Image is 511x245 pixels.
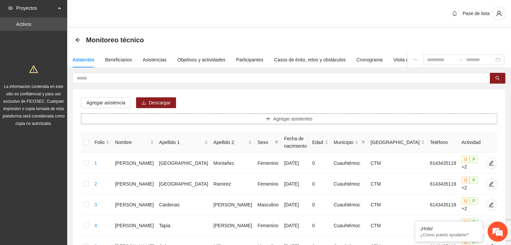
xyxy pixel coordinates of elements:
span: filter [273,137,280,147]
th: Actividad [459,132,483,153]
span: P [470,177,478,184]
span: Nombre [115,139,148,146]
span: Apellido 2 [213,139,247,146]
textarea: Escriba su mensaje y pulse “Intro” [3,169,128,193]
td: 0 [309,174,331,194]
button: search [490,73,505,84]
span: edit [486,160,496,166]
div: Minimizar ventana de chat en vivo [110,3,126,19]
td: Femenino [255,174,281,194]
span: ellipsis [413,57,418,62]
span: warning [29,65,38,73]
span: Edad [312,139,323,146]
span: edit [486,181,496,187]
td: [PERSON_NAME] [112,194,156,215]
div: Chatee con nosotros ahora [35,34,113,43]
td: 0 [309,153,331,174]
td: 0 [309,194,331,215]
td: [PERSON_NAME] [112,153,156,174]
span: to [458,57,463,62]
div: Back [75,37,81,43]
td: 6143435119 [427,194,459,215]
div: Beneficiarios [105,56,132,63]
span: filter [274,140,279,144]
th: Fecha de nacimiento [281,132,309,153]
a: Activos [16,21,31,27]
button: ellipsis [408,52,423,67]
td: [PERSON_NAME] [211,194,255,215]
span: Agregar asistentes [273,115,312,122]
span: user [493,10,505,16]
span: U [462,218,470,226]
td: [PERSON_NAME] [112,215,156,236]
th: Apellido 1 [157,132,211,153]
span: P [470,197,478,205]
button: bell [449,8,460,19]
span: U [462,197,470,205]
span: Folio [94,139,104,146]
span: Municipio [334,139,353,146]
span: Pase de lista [463,11,489,16]
td: +2 [459,194,483,215]
td: Cuauhtémoc [331,215,368,236]
button: Agregar asistencia [81,97,131,108]
span: search [495,76,500,81]
div: Asistencias [143,56,167,63]
div: Participantes [236,56,263,63]
td: +2 [459,153,483,174]
span: Proyectos [16,1,56,15]
td: Cardenas [157,194,211,215]
td: Cuauhtémoc [331,194,368,215]
td: [PERSON_NAME] [211,215,255,236]
td: CTM [368,194,427,215]
div: Objetivos y actividades [177,56,225,63]
span: P [470,218,478,226]
button: downloadDescargar [136,97,176,108]
td: CTM [368,215,427,236]
span: arrow-left [75,37,81,43]
button: edit [486,158,497,168]
td: [PERSON_NAME] [112,174,156,194]
span: download [141,100,146,106]
span: filter [360,137,367,147]
div: Asistentes [73,56,94,63]
div: ¡Hola! [420,226,477,231]
span: Monitoreo técnico [86,35,144,45]
td: [DATE] [281,153,309,174]
td: Cuauhtémoc [331,153,368,174]
th: Colonia [368,132,427,153]
td: 6143435119 [427,215,459,236]
td: CTM [368,153,427,174]
div: Cronograma [356,56,383,63]
p: ¿Cómo puedo ayudarte? [420,232,477,237]
span: Estamos en línea. [39,83,93,150]
th: Apellido 2 [211,132,255,153]
td: CTM [368,174,427,194]
span: plus [266,116,270,122]
button: plusAgregar asistentes [81,113,497,124]
td: Masculino [255,194,281,215]
button: user [492,7,506,20]
span: filter [361,140,365,144]
th: Edad [309,132,331,153]
span: swap-right [458,57,463,62]
td: [GEOGRAPHIC_DATA] [157,174,211,194]
button: edit [486,199,497,210]
td: Femenino [255,215,281,236]
button: edit [486,179,497,189]
th: Nombre [112,132,156,153]
td: 6143435119 [427,174,459,194]
span: U [462,156,470,163]
td: [DATE] [281,174,309,194]
td: +2 [459,215,483,236]
div: Casos de éxito, retos y obstáculos [274,56,346,63]
div: Visita de campo y entregables [393,56,456,63]
td: +2 [459,174,483,194]
th: Teléfono [427,132,459,153]
td: 0 [309,215,331,236]
td: 6143435119 [427,153,459,174]
td: Montañez [211,153,255,174]
td: [DATE] [281,194,309,215]
a: 1 [94,160,97,166]
span: La información contenida en este sitio es confidencial y para uso exclusivo de FICOSEC. Cualquier... [3,84,65,126]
